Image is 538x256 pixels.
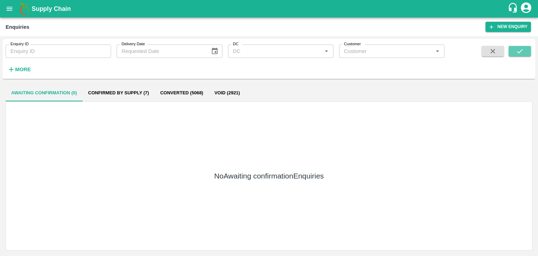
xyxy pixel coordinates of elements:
img: logo [18,2,32,16]
div: account of current user [520,1,532,16]
button: New Enquiry [485,22,531,32]
button: Choose date [208,45,221,58]
h5: No Awaiting confirmation Enquiries [214,171,324,181]
div: customer-support [508,2,520,15]
label: Delivery Date [122,41,145,47]
input: DC [230,47,320,56]
input: Enquiry ID [6,45,111,58]
b: Supply Chain [32,5,71,12]
button: open drawer [1,1,18,17]
button: More [6,63,33,75]
label: Enquiry ID [11,41,29,47]
button: Confirmed by supply (7) [83,85,155,101]
strong: More [15,67,31,72]
div: Enquiries [6,22,29,32]
button: Converted (5068) [154,85,209,101]
button: Open [433,47,442,56]
label: DC [233,41,239,47]
button: Void (2921) [209,85,246,101]
input: Customer [341,47,431,56]
input: Requested Date [117,45,205,58]
label: Customer [344,41,361,47]
button: Awaiting confirmation (0) [6,85,83,101]
a: Supply Chain [32,4,508,14]
button: Open [322,47,331,56]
